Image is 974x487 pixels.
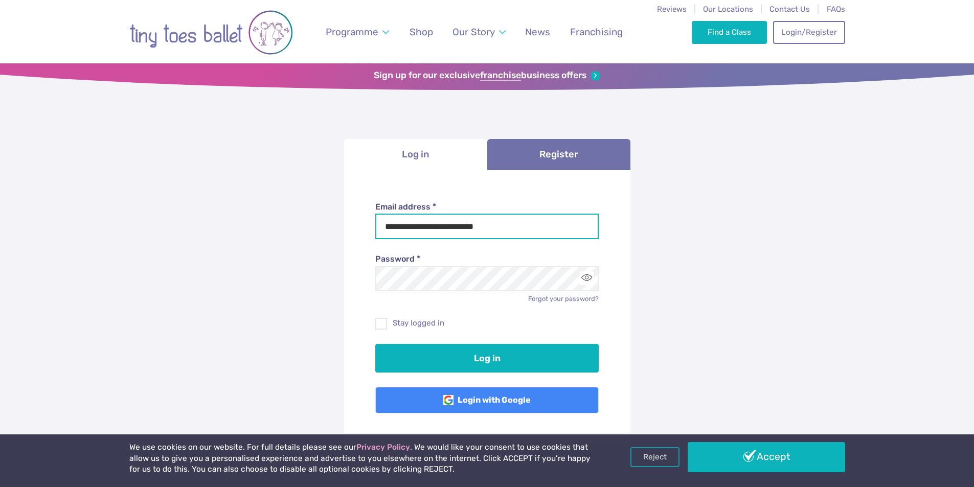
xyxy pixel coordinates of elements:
label: Password * [375,253,599,265]
span: Programme [326,26,378,38]
span: Our Story [452,26,495,38]
a: Programme [321,20,394,44]
a: Contact Us [769,5,810,14]
a: Franchising [565,20,627,44]
label: Email address * [375,201,599,213]
a: Shop [404,20,438,44]
a: Our Locations [703,5,753,14]
a: Reviews [657,5,687,14]
a: Forgot your password? [528,295,599,303]
a: Reject [630,447,679,467]
a: Sign up for our exclusivefranchisebusiness offers [374,70,600,81]
strong: franchise [480,70,521,81]
img: Google Logo [443,395,454,405]
div: Log in [344,170,630,445]
span: News [525,26,550,38]
img: tiny toes ballet [129,7,293,58]
a: Login/Register [773,21,845,43]
a: Find a Class [692,21,767,43]
a: Accept [688,442,845,472]
button: Log in [375,344,599,373]
a: Privacy Policy [356,443,410,452]
label: Stay logged in [375,318,599,329]
a: Login with Google [375,387,599,413]
span: Shop [410,26,433,38]
a: Register [487,139,630,170]
a: News [520,20,555,44]
p: We use cookies on our website. For full details please see our . We would like your consent to us... [129,442,595,475]
button: Toggle password visibility [580,271,594,285]
a: FAQs [827,5,845,14]
span: Franchising [570,26,623,38]
a: Our Story [447,20,510,44]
